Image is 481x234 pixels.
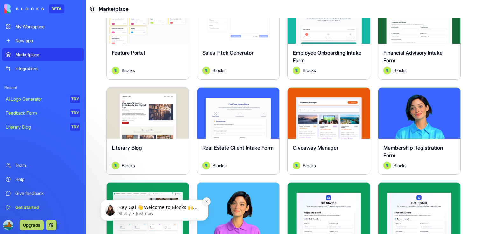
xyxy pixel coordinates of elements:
[2,201,84,214] a: Get Started
[2,93,84,105] a: AI Logo GeneratorTRY
[2,34,84,47] a: New app
[112,38,120,46] button: Dismiss notification
[70,109,80,117] div: TRY
[20,220,44,230] button: Upgrade
[2,20,84,33] a: My Workspace
[2,62,84,75] a: Integrations
[20,222,44,228] a: Upgrade
[106,87,189,175] a: Literary BlogAvatarBlocks
[4,4,44,13] img: logo
[6,96,66,102] div: AI Logo Generator
[293,50,361,64] span: Employee Onboarding Intake Form
[70,95,80,103] div: TRY
[99,5,129,13] span: Marketplace
[15,37,80,44] div: New app
[202,144,274,151] span: Real Estate Client Intake Form
[10,40,118,61] div: message notification from Shelly, Just now. Hey Gal 👋 Welcome to Blocks 🙌 I'm here if you have an...
[2,159,84,172] a: Team
[28,45,107,57] span: Hey Gal 👋 Welcome to Blocks 🙌 I'm here if you have any questions!
[383,144,443,158] span: Membership Registration Form
[3,220,13,230] img: ACg8ocLwm471hH6QiMG3VzgKoJe1WPZx88_YRsDymWk6KYtiLiUX3tE=s96-c
[6,124,66,130] div: Literary Blog
[303,67,316,74] span: Blocks
[394,162,407,169] span: Blocks
[383,67,391,74] img: Avatar
[122,67,135,74] span: Blocks
[2,173,84,186] a: Help
[112,67,119,74] img: Avatar
[15,190,80,197] div: Give feedback
[15,162,80,169] div: Team
[15,176,80,183] div: Help
[2,107,84,119] a: Feedback FormTRY
[383,50,443,64] span: Financial Advisory Intake Form
[303,162,316,169] span: Blocks
[15,51,80,58] div: Marketplace
[49,4,64,13] div: BETA
[15,204,80,211] div: Get Started
[15,65,80,72] div: Integrations
[293,67,300,74] img: Avatar
[70,123,80,131] div: TRY
[293,162,300,169] img: Avatar
[383,162,391,169] img: Avatar
[2,85,84,90] span: Recent
[202,50,254,56] span: Sales Pitch Generator
[15,23,80,30] div: My Workspace
[6,110,66,116] div: Feedback Form
[2,187,84,200] a: Give feedback
[112,50,145,56] span: Feature Portal
[112,144,142,151] span: Literary Blog
[4,4,64,13] a: BETA
[14,46,24,56] img: Profile image for Shelly
[2,121,84,133] a: Literary BlogTRY
[91,160,218,231] iframe: Intercom notifications message
[287,87,370,175] a: Giveaway ManagerAvatarBlocks
[28,51,110,57] p: Message from Shelly, sent Just now
[378,87,461,175] a: Membership Registration FormAvatarBlocks
[213,67,226,74] span: Blocks
[2,48,84,61] a: Marketplace
[293,144,338,151] span: Giveaway Manager
[197,87,280,175] a: Real Estate Client Intake FormAvatarBlocks
[394,67,407,74] span: Blocks
[213,162,226,169] span: Blocks
[202,67,210,74] img: Avatar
